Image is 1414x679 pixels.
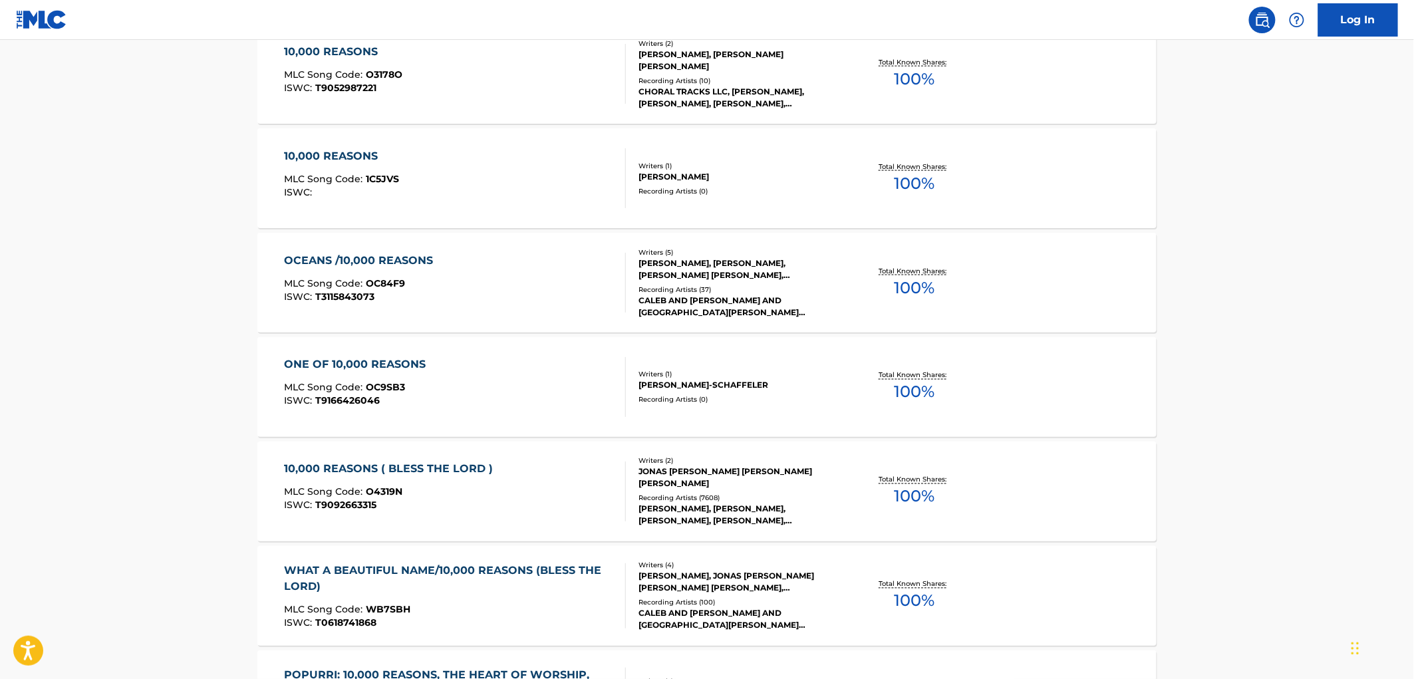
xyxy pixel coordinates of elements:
[257,337,1157,437] a: ONE OF 10,000 REASONSMLC Song Code:OC9SB3ISWC:T9166426046Writers (1)[PERSON_NAME]-SCHAFFELERRecor...
[316,82,377,94] span: T9052987221
[1318,3,1398,37] a: Log In
[894,67,934,91] span: 100 %
[285,291,316,303] span: ISWC :
[638,247,839,257] div: Writers ( 5 )
[638,39,839,49] div: Writers ( 2 )
[285,173,366,185] span: MLC Song Code :
[638,561,839,571] div: Writers ( 4 )
[1351,628,1359,668] div: Drag
[638,395,839,405] div: Recording Artists ( 0 )
[366,68,403,80] span: O3178O
[1249,7,1276,33] a: Public Search
[638,456,839,466] div: Writers ( 2 )
[894,276,934,300] span: 100 %
[638,608,839,632] div: CALEB AND [PERSON_NAME] AND [GEOGRAPHIC_DATA][PERSON_NAME][GEOGRAPHIC_DATA] AND [GEOGRAPHIC_DATA]...
[638,466,839,490] div: JONAS [PERSON_NAME] [PERSON_NAME] [PERSON_NAME]
[638,257,839,281] div: [PERSON_NAME], [PERSON_NAME], [PERSON_NAME] [PERSON_NAME], [PERSON_NAME], [PERSON_NAME]
[316,617,377,629] span: T0618741868
[285,462,500,477] div: 10,000 REASONS ( BLESS THE LORD )
[257,128,1157,228] a: 10,000 REASONSMLC Song Code:1C5JVSISWC:Writers (1)[PERSON_NAME]Recording Artists (0)Total Known S...
[894,172,934,196] span: 100 %
[1289,12,1305,28] img: help
[285,604,366,616] span: MLC Song Code :
[285,186,316,198] span: ISWC :
[894,589,934,613] span: 100 %
[285,253,440,269] div: OCEANS /10,000 REASONS
[285,277,366,289] span: MLC Song Code :
[366,604,411,616] span: WB7SBH
[285,82,316,94] span: ISWC :
[638,295,839,319] div: CALEB AND [PERSON_NAME] AND [GEOGRAPHIC_DATA][PERSON_NAME][GEOGRAPHIC_DATA] AND [GEOGRAPHIC_DATA]...
[879,579,950,589] p: Total Known Shares:
[1284,7,1310,33] div: Help
[257,233,1157,333] a: OCEANS /10,000 REASONSMLC Song Code:OC84F9ISWC:T3115843073Writers (5)[PERSON_NAME], [PERSON_NAME]...
[316,395,380,407] span: T9166426046
[638,598,839,608] div: Recording Artists ( 100 )
[285,44,403,60] div: 10,000 REASONS
[366,173,400,185] span: 1C5JVS
[285,148,400,164] div: 10,000 REASONS
[285,68,366,80] span: MLC Song Code :
[316,499,377,511] span: T9092663315
[366,382,406,394] span: OC9SB3
[285,617,316,629] span: ISWC :
[1347,615,1414,679] iframe: Chat Widget
[285,382,366,394] span: MLC Song Code :
[638,285,839,295] div: Recording Artists ( 37 )
[879,370,950,380] p: Total Known Shares:
[638,161,839,171] div: Writers ( 1 )
[638,571,839,595] div: [PERSON_NAME], JONAS [PERSON_NAME] [PERSON_NAME] [PERSON_NAME], [PERSON_NAME]
[638,171,839,183] div: [PERSON_NAME]
[894,485,934,509] span: 100 %
[879,475,950,485] p: Total Known Shares:
[879,266,950,276] p: Total Known Shares:
[638,503,839,527] div: [PERSON_NAME], [PERSON_NAME], [PERSON_NAME], [PERSON_NAME], [PERSON_NAME], [PERSON_NAME], [PERSON...
[879,162,950,172] p: Total Known Shares:
[638,76,839,86] div: Recording Artists ( 10 )
[285,499,316,511] span: ISWC :
[366,277,406,289] span: OC84F9
[316,291,375,303] span: T3115843073
[894,380,934,404] span: 100 %
[285,395,316,407] span: ISWC :
[638,380,839,392] div: [PERSON_NAME]-SCHAFFELER
[1254,12,1270,28] img: search
[638,86,839,110] div: CHORAL TRACKS LLC, [PERSON_NAME], [PERSON_NAME], [PERSON_NAME], [PERSON_NAME]
[257,546,1157,646] a: WHAT A BEAUTIFUL NAME/10,000 REASONS (BLESS THE LORD)MLC Song Code:WB7SBHISWC:T0618741868Writers ...
[879,57,950,67] p: Total Known Shares:
[285,486,366,498] span: MLC Song Code :
[16,10,67,29] img: MLC Logo
[257,24,1157,124] a: 10,000 REASONSMLC Song Code:O3178OISWC:T9052987221Writers (2)[PERSON_NAME], [PERSON_NAME] [PERSON...
[638,370,839,380] div: Writers ( 1 )
[257,442,1157,541] a: 10,000 REASONS ( BLESS THE LORD )MLC Song Code:O4319NISWC:T9092663315Writers (2)JONAS [PERSON_NAM...
[638,186,839,196] div: Recording Artists ( 0 )
[285,357,433,373] div: ONE OF 10,000 REASONS
[638,49,839,72] div: [PERSON_NAME], [PERSON_NAME] [PERSON_NAME]
[638,493,839,503] div: Recording Artists ( 7608 )
[285,563,615,595] div: WHAT A BEAUTIFUL NAME/10,000 REASONS (BLESS THE LORD)
[366,486,403,498] span: O4319N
